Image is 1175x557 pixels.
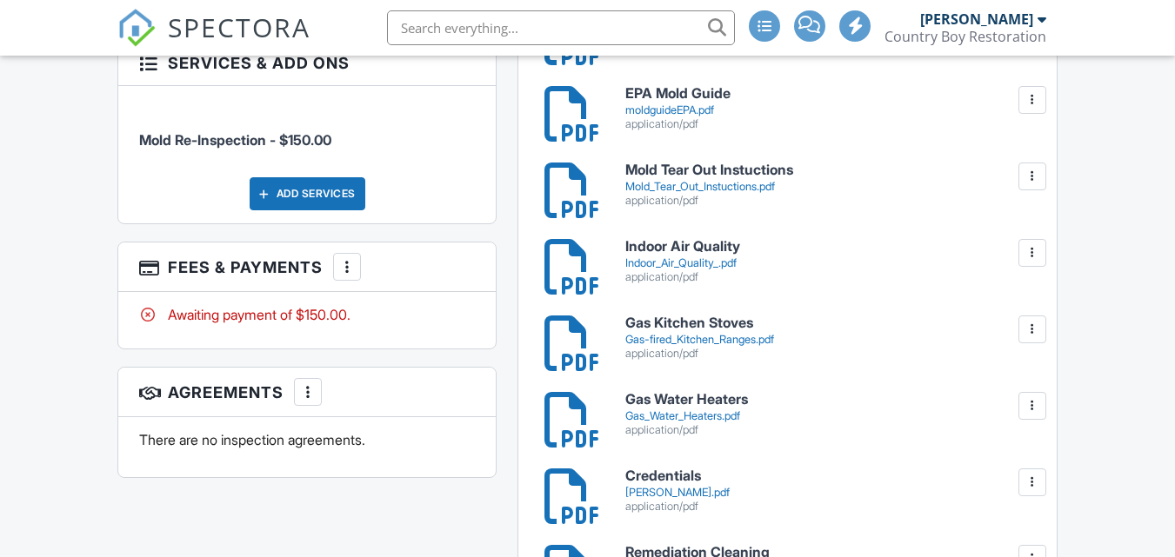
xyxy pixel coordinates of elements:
a: Gas Kitchen Stoves Gas-fired_Kitchen_Ranges.pdf application/pdf [625,315,1035,360]
div: Gas_Water_Heaters.pdf [625,409,1035,423]
div: application/pdf [625,194,1035,208]
h6: Indoor Air Quality [625,239,1035,255]
a: Mold Tear Out Instuctions Mold_Tear_Out_Instuctions.pdf application/pdf [625,162,1035,207]
a: Credentials [PERSON_NAME].pdf application/pdf [625,468,1035,513]
a: SPECTORA [117,23,310,60]
div: Indoor_Air_Quality_.pdf [625,256,1035,270]
a: Gas Water Heaters Gas_Water_Heaters.pdf application/pdf [625,392,1035,436]
h3: Fees & Payments [118,242,496,292]
input: Search everything... [387,10,735,45]
img: The Best Home Inspection Software - Spectora [117,9,156,47]
h6: Gas Kitchen Stoves [625,315,1035,331]
div: Awaiting payment of $150.00. [139,305,475,324]
div: application/pdf [625,347,1035,361]
h6: EPA Mold Guide [625,86,1035,102]
div: [PERSON_NAME] [920,10,1033,28]
div: Country Boy Restoration [885,28,1046,45]
h6: Credentials [625,468,1035,484]
h6: Mold Tear Out Instuctions [625,162,1035,178]
div: moldguideEPA.pdf [625,103,1035,117]
li: Service: Mold Re-Inspection [139,99,475,163]
div: Add Services [250,177,365,210]
div: application/pdf [625,500,1035,514]
div: Mold_Tear_Out_Instuctions.pdf [625,180,1035,194]
div: application/pdf [625,117,1035,131]
div: application/pdf [625,270,1035,284]
p: There are no inspection agreements. [139,430,475,449]
a: EPA Mold Guide moldguideEPA.pdf application/pdf [625,86,1035,130]
h3: Agreements [118,368,496,417]
div: [PERSON_NAME].pdf [625,486,1035,500]
div: Gas-fired_Kitchen_Ranges.pdf [625,333,1035,347]
span: SPECTORA [168,9,310,45]
div: application/pdf [625,423,1035,437]
h6: Gas Water Heaters [625,392,1035,408]
a: Indoor Air Quality Indoor_Air_Quality_.pdf application/pdf [625,239,1035,283]
span: Mold Re-Inspection - $150.00 [139,131,331,149]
